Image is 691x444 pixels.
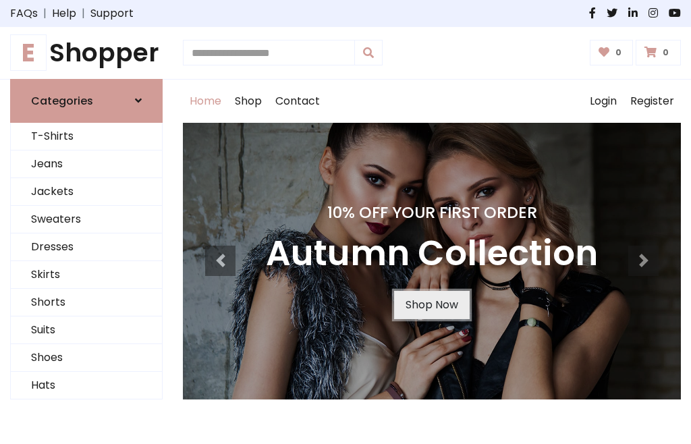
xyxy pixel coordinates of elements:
[76,5,90,22] span: |
[183,80,228,123] a: Home
[31,94,93,107] h6: Categories
[11,289,162,316] a: Shorts
[11,233,162,261] a: Dresses
[659,47,672,59] span: 0
[10,79,163,123] a: Categories
[266,233,598,275] h3: Autumn Collection
[90,5,134,22] a: Support
[10,38,163,68] h1: Shopper
[583,80,624,123] a: Login
[624,80,681,123] a: Register
[38,5,52,22] span: |
[11,372,162,399] a: Hats
[590,40,634,65] a: 0
[11,123,162,150] a: T-Shirts
[52,5,76,22] a: Help
[11,344,162,372] a: Shoes
[11,150,162,178] a: Jeans
[11,178,162,206] a: Jackets
[269,80,327,123] a: Contact
[612,47,625,59] span: 0
[636,40,681,65] a: 0
[11,206,162,233] a: Sweaters
[10,38,163,68] a: EShopper
[228,80,269,123] a: Shop
[266,203,598,222] h4: 10% Off Your First Order
[394,291,470,319] a: Shop Now
[10,34,47,71] span: E
[11,261,162,289] a: Skirts
[10,5,38,22] a: FAQs
[11,316,162,344] a: Suits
